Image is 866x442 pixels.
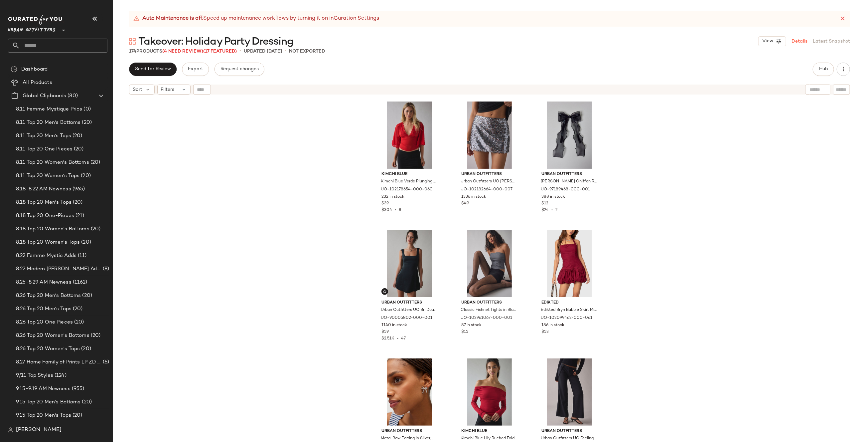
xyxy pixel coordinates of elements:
[549,208,555,212] span: •
[16,119,81,126] span: 8.11 Top 20 Men's Bottoms
[182,63,209,76] button: Export
[129,48,237,55] div: Products
[73,319,84,326] span: (20)
[16,185,71,193] span: 8.18-8.22 AM Newness
[129,63,177,76] button: Send for Review
[16,426,62,434] span: [PERSON_NAME]
[381,194,404,200] span: 232 in stock
[135,67,171,72] span: Send for Review
[541,300,598,306] span: Edikted
[541,194,565,200] span: 388 in stock
[16,265,101,273] span: 8.22 Modern [PERSON_NAME] Adds
[101,265,109,273] span: (8)
[133,15,379,23] div: Speed up maintenance workflows by turning it on in
[381,201,389,207] span: $39
[541,428,598,434] span: Urban Outfitters
[819,67,828,72] span: Hub
[792,38,807,45] a: Details
[133,86,142,93] span: Sort
[244,48,282,55] p: updated [DATE]
[462,323,482,329] span: 87 in stock
[215,63,264,76] button: Request changes
[16,398,81,406] span: 9.15 Top 20 Men's Bottoms
[66,92,78,100] span: (80)
[79,172,91,180] span: (20)
[462,300,518,306] span: Urban Outfitters
[11,66,17,73] img: svg%3e
[138,35,293,49] span: Takeover: Holiday Party Dressing
[541,307,597,313] span: Edikted Bryn Bubble Skirt Mini Dress in [GEOGRAPHIC_DATA], Women's at Urban Outfitters
[401,336,406,341] span: 47
[53,372,67,379] span: (124)
[461,315,512,321] span: UO-102961067-000-001
[376,358,443,426] img: 95738795_007_b
[72,279,87,286] span: (1162)
[81,398,92,406] span: (20)
[142,15,203,23] strong: Auto Maintenance is off.
[541,323,564,329] span: 186 in stock
[456,102,523,169] img: 102182664_007_b
[758,36,786,46] button: View
[536,102,603,169] img: 97189468_001_b
[762,39,773,44] span: View
[461,187,513,193] span: UO-102182664-000-007
[16,132,71,140] span: 8.11 Top 20 Men's Tops
[541,171,598,177] span: Urban Outfitters
[392,208,399,212] span: •
[72,305,83,313] span: (20)
[89,159,100,166] span: (20)
[188,67,203,72] span: Export
[461,179,517,185] span: Urban Outfitters UO [PERSON_NAME] Sequin Low Rise Mico Mini Skirt in Silver, Women's at Urban Out...
[16,292,81,300] span: 8.26 Top 20 Men's Bottoms
[376,102,443,169] img: 102178654_060_b
[16,412,71,419] span: 9.15 Top 20 Men's Tops
[239,47,241,55] span: •
[81,292,92,300] span: (20)
[129,49,136,54] span: 174
[16,358,101,366] span: 8.27 Home Family of Prints LP ZD Adds
[541,201,548,207] span: $12
[555,208,558,212] span: 2
[80,239,91,246] span: (20)
[381,208,392,212] span: $304
[71,185,85,193] span: (965)
[381,179,437,185] span: Kimchi Blue Verde Plunging Lace Trim Bell Sleeve Top in Red, Women's at Urban Outfitters
[541,436,597,442] span: Urban Outfitters UO Feeling It Twill Low-Rise Wide Leg Trouser Pant in Black, Women's at Urban Ou...
[89,332,101,339] span: (20)
[381,336,394,341] span: $2.51K
[541,329,549,335] span: $53
[129,38,136,45] img: svg%3e
[541,315,592,321] span: UO-102099462-000-061
[285,47,286,55] span: •
[381,171,438,177] span: Kimchi Blue
[381,329,389,335] span: $59
[381,436,437,442] span: Metal Bow Earring in Silver, Women's at Urban Outfitters
[8,23,56,35] span: Urban Outfitters
[462,171,518,177] span: Urban Outfitters
[16,319,73,326] span: 8.26 Top 20 One Pieces
[381,428,438,434] span: Urban Outfitters
[71,132,82,140] span: (20)
[16,252,76,260] span: 8.22 Femme Mystic Adds
[16,305,72,313] span: 8.26 Top 20 Men's Tops
[71,412,82,419] span: (20)
[399,208,401,212] span: 8
[220,67,259,72] span: Request changes
[381,307,437,313] span: Urban Outfitters UO Bri Double Bow Satin Mini Dress in Black, Women's at Urban Outfitters
[536,358,603,426] img: 101877538_001_b
[16,172,79,180] span: 8.11 Top 20 Women's Tops
[813,63,834,76] button: Hub
[16,145,72,153] span: 8.11 Top 20 One Pieces
[541,187,590,193] span: UO-97189468-000-001
[381,187,433,193] span: UO-102178654-000-060
[462,201,469,207] span: $49
[21,66,48,73] span: Dashboard
[72,145,84,153] span: (20)
[394,336,401,341] span: •
[16,212,74,220] span: 8.18 Top 20 One-Pieces
[23,79,52,87] span: All Products
[23,92,66,100] span: Global Clipboards
[161,86,175,93] span: Filters
[383,290,387,294] img: svg%3e
[462,329,469,335] span: $15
